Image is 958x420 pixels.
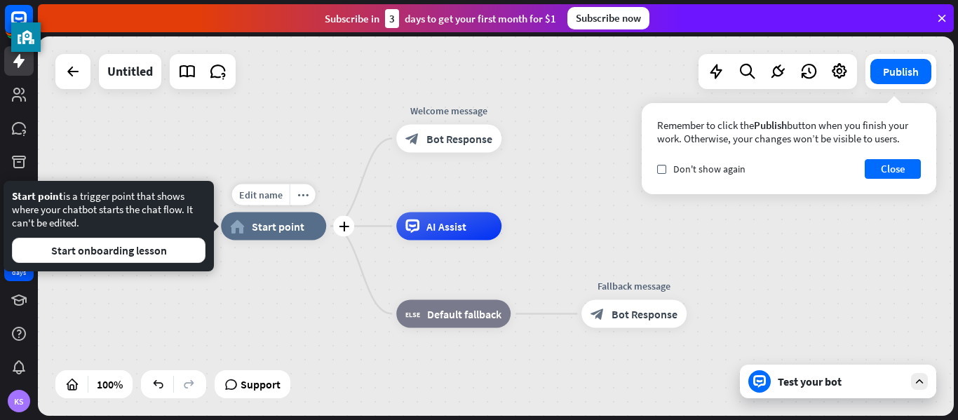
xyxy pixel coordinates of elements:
[8,390,30,412] div: KS
[339,222,349,231] i: plus
[865,159,921,179] button: Close
[297,189,309,200] i: more_horiz
[673,163,746,175] span: Don't show again
[754,118,787,132] span: Publish
[11,6,53,48] button: Open LiveChat chat widget
[107,54,153,89] div: Untitled
[11,22,41,52] button: privacy banner
[12,189,205,263] div: is a trigger point that shows where your chatbot starts the chat flow. It can't be edited.
[12,238,205,263] button: Start onboarding lesson
[385,9,399,28] div: 3
[426,219,466,233] span: AI Assist
[571,279,697,293] div: Fallback message
[591,307,605,321] i: block_bot_response
[325,9,556,28] div: Subscribe in days to get your first month for $1
[239,189,283,201] span: Edit name
[241,373,281,395] span: Support
[12,268,26,278] div: days
[567,7,649,29] div: Subscribe now
[230,219,245,233] i: home_2
[426,132,492,146] span: Bot Response
[427,307,501,321] span: Default fallback
[612,307,677,321] span: Bot Response
[405,132,419,146] i: block_bot_response
[405,307,420,321] i: block_fallback
[252,219,304,233] span: Start point
[657,118,921,145] div: Remember to click the button when you finish your work. Otherwise, your changes won’t be visible ...
[870,59,931,84] button: Publish
[12,189,63,203] span: Start point
[93,373,127,395] div: 100%
[778,374,904,388] div: Test your bot
[386,104,512,118] div: Welcome message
